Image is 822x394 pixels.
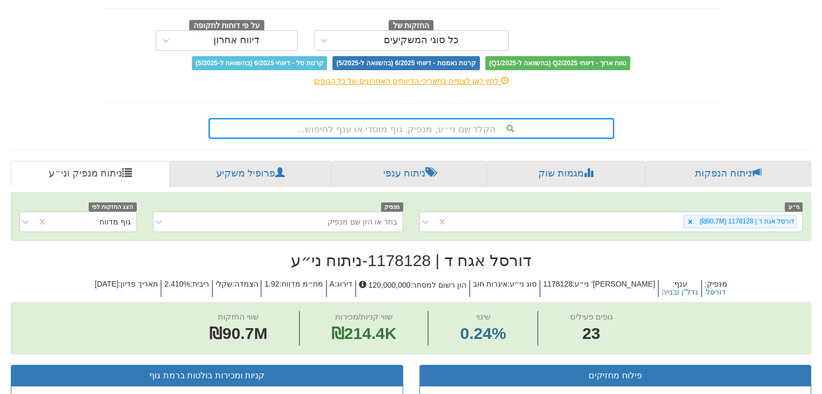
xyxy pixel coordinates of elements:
h5: דירוג : A [326,280,355,297]
span: ₪90.7M [209,324,267,342]
a: ניתוח ענפי [331,161,486,187]
h5: הצמדה : שקלי [212,280,261,297]
a: מגמות שוק [486,161,646,187]
span: שווי החזקות [218,312,259,321]
div: הקלד שם ני״ע, מנפיק, גוף מוסדי או ענף לחיפוש... [210,119,613,138]
h5: ריבית : 2.410% [161,280,211,297]
span: קרנות נאמנות - דיווחי 6/2025 (בהשוואה ל-5/2025) [332,56,479,70]
a: ניתוח מנפיק וני״ע [11,161,170,187]
div: בחר או הזן שם מנפיק [328,216,397,227]
span: שינוי [476,312,490,321]
div: גוף מדווח [99,216,131,227]
span: הצג החזקות לפי [89,202,136,212]
button: נדל"ן ובנייה [661,288,698,296]
span: טווח ארוך - דיווחי Q2/2025 (בהשוואה ל-Q1/2025) [485,56,630,70]
div: דורסל אגח ד | 1178128 (₪90.7M) [696,215,796,228]
h2: דורסל אגח ד | 1178128 - ניתוח ני״ע [11,252,811,269]
span: ני״ע [785,202,803,212]
h5: סוג ני״ע : איגרות חוב [469,280,539,297]
span: 23 [570,322,612,345]
span: קרנות סל - דיווחי 6/2025 (בהשוואה ל-5/2025) [192,56,327,70]
h5: תאריך פדיון : [DATE] [92,280,161,297]
h5: [PERSON_NAME]' ני״ע : 1178128 [539,280,658,297]
h5: מנפיק : [701,280,730,297]
span: ₪214.4K [331,324,397,342]
div: כל סוגי המשקיעים [384,35,459,46]
span: גופים פעילים [570,312,612,321]
h3: פילוח מחזיקים [428,371,803,381]
a: ניתוח הנפקות [645,161,811,187]
span: החזקות של [389,20,434,32]
h5: הון רשום למסחר : 120,000,000 [355,280,469,297]
h5: ענף : [658,280,701,297]
span: שווי קניות/מכירות [335,312,392,321]
h3: קניות ומכירות בולטות ברמת גוף [19,371,395,381]
div: לחץ כאן לצפייה בתאריכי הדיווחים האחרונים של כל הגופים [95,76,727,86]
a: פרופיל משקיע [170,161,332,187]
span: מנפיק [381,202,403,212]
span: 0.24% [460,322,506,345]
h5: מח״מ מדווח : 1.92 [260,280,325,297]
span: על פי דוחות לתקופה [189,20,264,32]
button: דורסל [706,288,726,296]
div: דיווח אחרון [213,35,259,46]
